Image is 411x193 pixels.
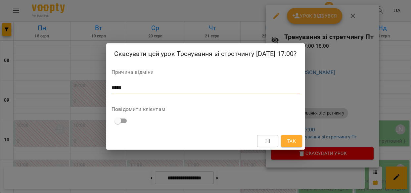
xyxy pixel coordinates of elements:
[112,70,299,75] label: Причина відміни
[112,107,299,112] label: Повідомити клієнтам
[114,49,297,59] h2: Скасувати цей урок Тренування зі стретчингу [DATE] 17:00?
[281,135,302,147] button: Так
[287,137,296,145] span: Так
[265,137,270,145] span: Ні
[257,135,278,147] button: Ні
